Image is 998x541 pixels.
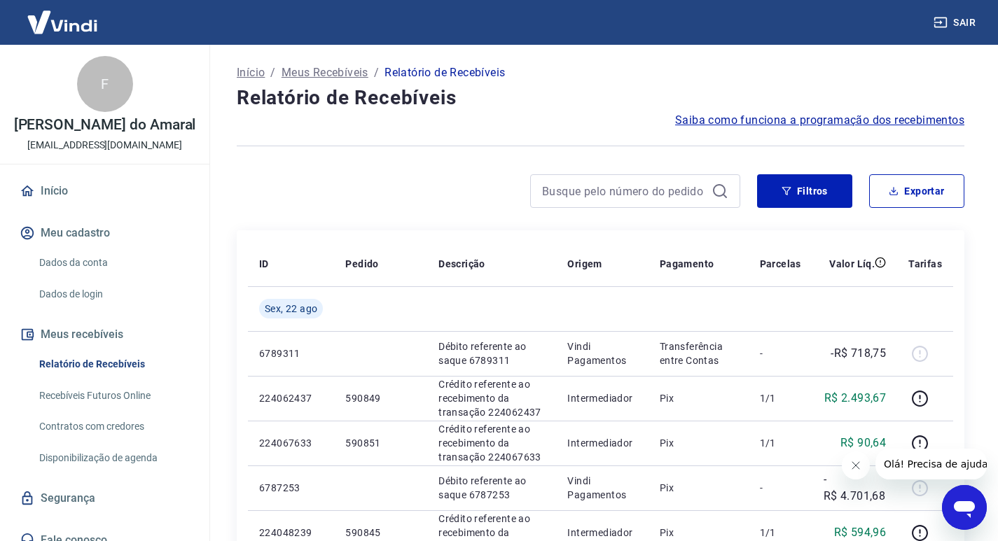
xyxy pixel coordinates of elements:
p: Crédito referente ao recebimento da transação 224067633 [438,422,545,464]
p: -R$ 4.701,68 [824,471,886,505]
p: [EMAIL_ADDRESS][DOMAIN_NAME] [27,138,182,153]
p: Vindi Pagamentos [567,339,637,367]
p: Pix [660,526,737,540]
p: Intermediador [567,436,637,450]
button: Meus recebíveis [17,319,193,350]
a: Disponibilização de agenda [34,444,193,472]
span: Sex, 22 ago [265,302,317,316]
img: Vindi [17,1,108,43]
button: Sair [931,10,981,36]
iframe: Mensagem da empresa [875,449,987,479]
p: 6787253 [259,481,323,495]
p: 590845 [345,526,416,540]
p: Pedido [345,257,378,271]
p: -R$ 718,75 [831,345,886,362]
p: Crédito referente ao recebimento da transação 224062437 [438,377,545,419]
p: Relatório de Recebíveis [384,64,505,81]
p: Pix [660,391,737,405]
a: Início [17,176,193,206]
p: [PERSON_NAME] do Amaral [14,118,196,132]
p: Débito referente ao saque 6789311 [438,339,545,367]
p: - [760,346,801,360]
p: Intermediador [567,526,637,540]
a: Início [237,64,265,81]
a: Segurança [17,483,193,514]
iframe: Fechar mensagem [842,451,870,479]
p: / [374,64,379,81]
p: 590851 [345,436,416,450]
p: 1/1 [760,391,801,405]
span: Olá! Precisa de ajuda? [8,10,118,21]
button: Meu cadastro [17,218,193,248]
p: - [760,481,801,495]
a: Recebíveis Futuros Online [34,381,193,410]
input: Busque pelo número do pedido [542,181,706,202]
p: R$ 90,64 [840,435,886,451]
p: Débito referente ao saque 6787253 [438,474,545,502]
p: Tarifas [908,257,942,271]
p: 224067633 [259,436,323,450]
p: Parcelas [760,257,801,271]
p: Intermediador [567,391,637,405]
a: Dados de login [34,280,193,309]
p: Pix [660,481,737,495]
p: R$ 2.493,67 [824,390,886,407]
p: Pix [660,436,737,450]
p: 224048239 [259,526,323,540]
p: 1/1 [760,526,801,540]
p: ID [259,257,269,271]
p: Pagamento [660,257,714,271]
p: 590849 [345,391,416,405]
p: R$ 594,96 [834,524,887,541]
p: 1/1 [760,436,801,450]
p: Origem [567,257,602,271]
p: Transferência entre Contas [660,339,737,367]
button: Exportar [869,174,964,208]
p: Valor Líq. [829,257,875,271]
a: Meus Recebíveis [282,64,368,81]
a: Dados da conta [34,248,193,277]
button: Filtros [757,174,852,208]
a: Saiba como funciona a programação dos recebimentos [675,112,964,129]
h4: Relatório de Recebíveis [237,84,964,112]
p: / [270,64,275,81]
a: Relatório de Recebíveis [34,350,193,379]
a: Contratos com credores [34,412,193,441]
p: 224062437 [259,391,323,405]
p: 6789311 [259,346,323,360]
p: Vindi Pagamentos [567,474,637,502]
iframe: Botão para abrir a janela de mensagens [942,485,987,530]
div: F [77,56,133,112]
p: Descrição [438,257,485,271]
